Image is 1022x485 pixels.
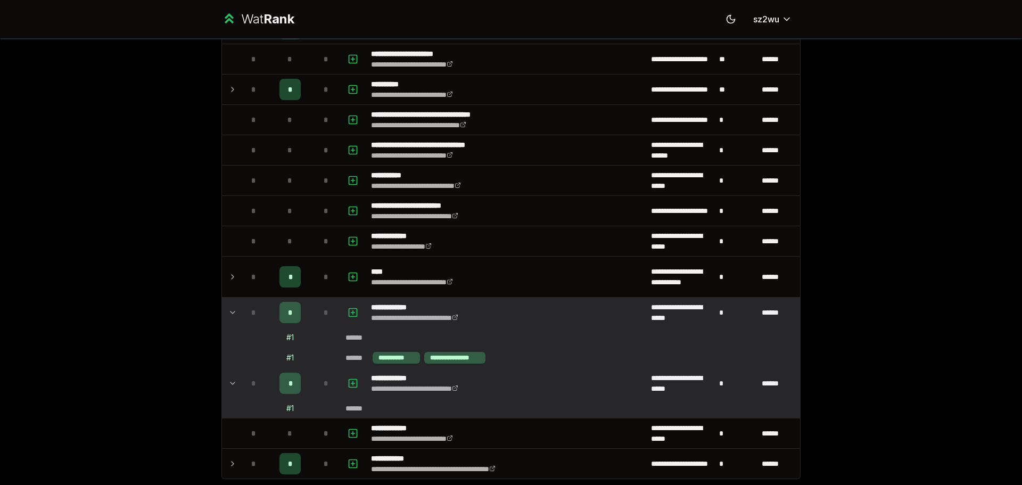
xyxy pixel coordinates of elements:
a: WatRank [221,11,294,28]
div: # 1 [286,352,294,363]
div: Wat [241,11,294,28]
button: sz2wu [745,10,801,29]
div: # 1 [286,403,294,414]
span: Rank [263,11,294,27]
div: # 1 [286,332,294,343]
span: sz2wu [753,13,779,26]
